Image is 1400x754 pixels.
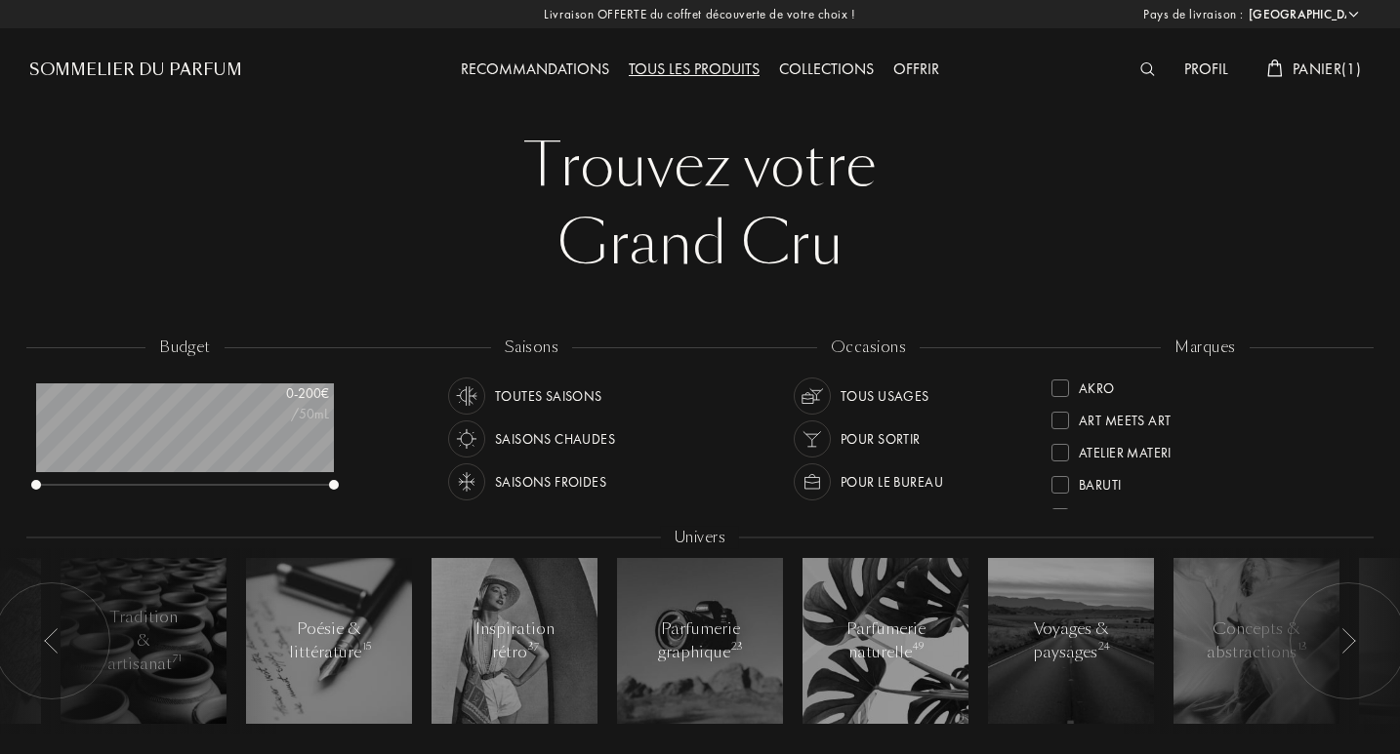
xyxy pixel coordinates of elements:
[362,640,371,654] span: 15
[453,425,480,453] img: usage_season_hot_white.svg
[1079,404,1171,430] div: Art Meets Art
[769,58,884,83] div: Collections
[1143,5,1244,24] span: Pays de livraison :
[451,58,619,83] div: Recommandations
[29,59,242,82] a: Sommelier du Parfum
[658,617,742,664] div: Parfumerie graphique
[451,59,619,79] a: Recommandations
[817,337,920,359] div: occasions
[1079,500,1175,527] div: Binet-Papillon
[841,463,943,500] div: Pour le bureau
[453,468,480,496] img: usage_season_cold_white.svg
[1340,628,1356,654] img: arr_left.svg
[495,377,602,415] div: Toutes saisons
[44,127,1356,205] div: Trouvez votre
[884,58,949,83] div: Offrir
[453,382,480,410] img: usage_season_average_white.svg
[1140,62,1155,76] img: search_icn_white.svg
[1098,640,1110,654] span: 24
[841,420,921,457] div: Pour sortir
[1079,436,1172,462] div: Atelier Materi
[841,377,929,415] div: Tous usages
[1079,468,1122,495] div: Baruti
[1293,59,1361,79] span: Panier ( 1 )
[1174,59,1238,79] a: Profil
[495,420,615,457] div: Saisons chaudes
[769,59,884,79] a: Collections
[844,617,927,664] div: Parfumerie naturelle
[619,58,769,83] div: Tous les produits
[799,382,826,410] img: usage_occasion_all_white.svg
[288,617,371,664] div: Poésie & littérature
[1161,337,1249,359] div: marques
[884,59,949,79] a: Offrir
[1267,60,1283,77] img: cart_white.svg
[44,205,1356,283] div: Grand Cru
[1030,617,1113,664] div: Voyages & paysages
[528,640,539,654] span: 37
[799,468,826,496] img: usage_occasion_work_white.svg
[231,383,329,404] div: 0 - 200 €
[495,463,606,500] div: Saisons froides
[1174,58,1238,83] div: Profil
[799,425,826,453] img: usage_occasion_party_white.svg
[913,640,924,654] span: 49
[231,404,329,424] div: /50mL
[1079,372,1115,398] div: Akro
[619,59,769,79] a: Tous les produits
[491,337,572,359] div: saisons
[145,337,225,359] div: budget
[474,617,556,664] div: Inspiration rétro
[44,628,60,654] img: arr_left.svg
[731,640,743,654] span: 23
[661,527,739,549] div: Univers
